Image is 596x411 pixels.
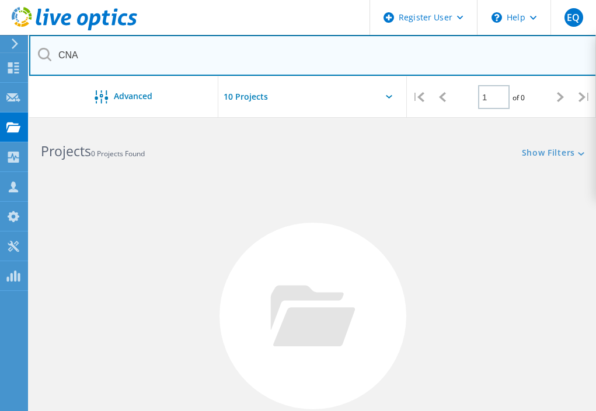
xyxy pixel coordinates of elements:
b: Projects [41,142,91,160]
div: | [407,76,430,118]
span: 0 Projects Found [91,149,145,159]
span: Advanced [114,92,152,100]
svg: \n [492,12,502,23]
a: Live Optics Dashboard [12,24,137,33]
span: EQ [567,13,580,22]
span: of 0 [513,93,525,103]
a: Show Filters [522,149,584,159]
div: | [572,76,595,118]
